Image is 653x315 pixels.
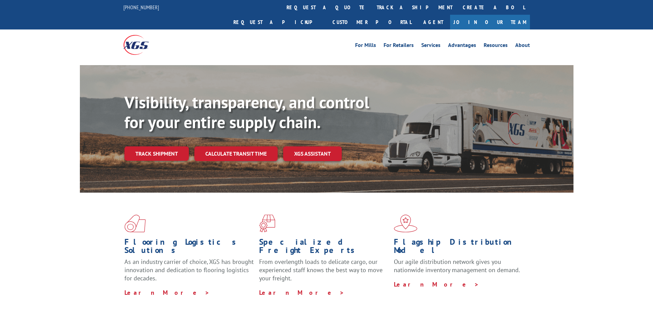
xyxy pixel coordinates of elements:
a: Services [421,43,440,50]
h1: Flagship Distribution Model [394,238,523,258]
a: Calculate transit time [194,146,278,161]
a: Join Our Team [450,15,530,29]
a: Track shipment [124,146,189,161]
b: Visibility, transparency, and control for your entire supply chain. [124,92,369,133]
a: [PHONE_NUMBER] [123,4,159,11]
a: Learn More > [124,289,210,296]
a: XGS ASSISTANT [283,146,342,161]
h1: Specialized Freight Experts [259,238,389,258]
a: Resources [484,43,508,50]
a: Advantages [448,43,476,50]
a: Request a pickup [228,15,327,29]
a: About [515,43,530,50]
h1: Flooring Logistics Solutions [124,238,254,258]
a: Agent [416,15,450,29]
img: xgs-icon-focused-on-flooring-red [259,215,275,232]
span: Our agile distribution network gives you nationwide inventory management on demand. [394,258,520,274]
a: Learn More > [394,280,479,288]
img: xgs-icon-flagship-distribution-model-red [394,215,418,232]
p: From overlength loads to delicate cargo, our experienced staff knows the best way to move your fr... [259,258,389,288]
a: For Mills [355,43,376,50]
a: For Retailers [384,43,414,50]
a: Learn More > [259,289,344,296]
span: As an industry carrier of choice, XGS has brought innovation and dedication to flooring logistics... [124,258,254,282]
img: xgs-icon-total-supply-chain-intelligence-red [124,215,146,232]
a: Customer Portal [327,15,416,29]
